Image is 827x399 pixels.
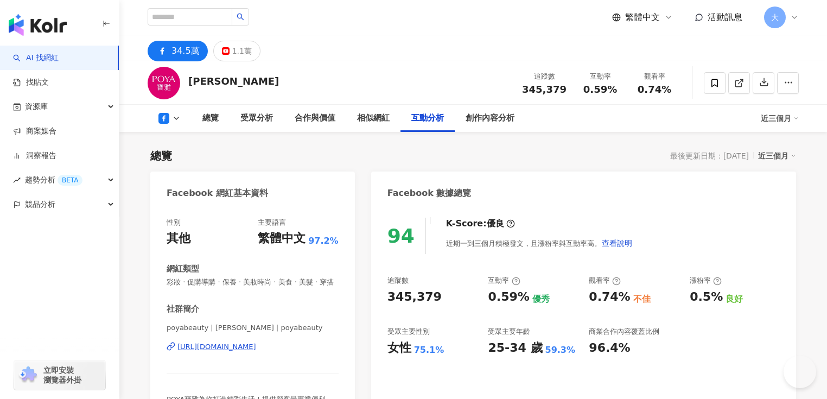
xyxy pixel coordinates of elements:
div: 0.74% [589,289,630,306]
div: 觀看率 [589,276,621,286]
img: chrome extension [17,366,39,384]
div: 總覽 [202,112,219,125]
span: 立即安裝 瀏覽器外掛 [43,365,81,385]
a: 商案媒合 [13,126,56,137]
button: 查看說明 [601,232,633,254]
span: 97.2% [308,235,339,247]
a: 找貼文 [13,77,49,88]
div: 96.4% [589,340,630,357]
span: 趨勢分析 [25,168,82,192]
span: 查看說明 [602,239,632,248]
div: 合作與價值 [295,112,335,125]
div: 59.3% [545,344,576,356]
div: 創作內容分析 [466,112,514,125]
div: 75.1% [414,344,444,356]
div: 其他 [167,230,190,247]
span: 活動訊息 [708,12,742,22]
div: 互動分析 [411,112,444,125]
div: K-Score : [446,218,515,230]
div: 94 [387,225,415,247]
div: [PERSON_NAME] [188,74,279,88]
div: 受眾主要年齡 [488,327,530,337]
div: 0.5% [690,289,723,306]
div: 漲粉率 [690,276,722,286]
div: 受眾分析 [240,112,273,125]
div: 受眾主要性別 [387,327,430,337]
div: 不佳 [633,293,651,305]
span: 競品分析 [25,192,55,217]
div: 345,379 [387,289,442,306]
span: 0.74% [638,84,671,95]
div: 0.59% [488,289,529,306]
div: 主要語言 [258,218,286,227]
div: 社群簡介 [167,303,199,315]
div: 女性 [387,340,411,357]
div: 互動率 [580,71,621,82]
a: searchAI 找網紅 [13,53,59,64]
div: 1.1萬 [232,43,252,59]
div: 近三個月 [758,149,796,163]
div: 追蹤數 [522,71,567,82]
span: 繁體中文 [625,11,660,23]
div: 良好 [726,293,743,305]
div: 34.5萬 [171,43,200,59]
span: 345,379 [522,84,567,95]
div: 觀看率 [634,71,675,82]
span: 資源庫 [25,94,48,119]
span: 0.59% [583,84,617,95]
div: 優秀 [532,293,550,305]
span: rise [13,176,21,184]
div: Facebook 數據總覽 [387,187,472,199]
div: 網紅類型 [167,263,199,275]
div: [URL][DOMAIN_NAME] [177,342,256,352]
div: 優良 [487,218,504,230]
a: [URL][DOMAIN_NAME] [167,342,339,352]
iframe: Help Scout Beacon - Open [784,356,816,388]
div: Facebook 網紅基本資料 [167,187,268,199]
div: 追蹤數 [387,276,409,286]
div: 25-34 歲 [488,340,542,357]
span: search [237,13,244,21]
a: chrome extension立即安裝 瀏覽器外掛 [14,360,105,390]
a: 洞察報告 [13,150,56,161]
div: 互動率 [488,276,520,286]
div: 相似網紅 [357,112,390,125]
div: 商業合作內容覆蓋比例 [589,327,659,337]
span: 彩妝 · 促購導購 · 保養 · 美妝時尚 · 美食 · 美髮 · 穿搭 [167,277,339,287]
div: 性別 [167,218,181,227]
div: 近期一到三個月積極發文，且漲粉率與互動率高。 [446,232,633,254]
button: 34.5萬 [148,41,208,61]
span: 大 [771,11,779,23]
img: logo [9,14,67,36]
div: 繁體中文 [258,230,306,247]
div: 總覽 [150,148,172,163]
div: 最後更新日期：[DATE] [670,151,749,160]
span: poyabeauty | [PERSON_NAME] | poyabeauty [167,323,339,333]
div: 近三個月 [761,110,799,127]
div: BETA [58,175,82,186]
img: KOL Avatar [148,67,180,99]
button: 1.1萬 [213,41,260,61]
